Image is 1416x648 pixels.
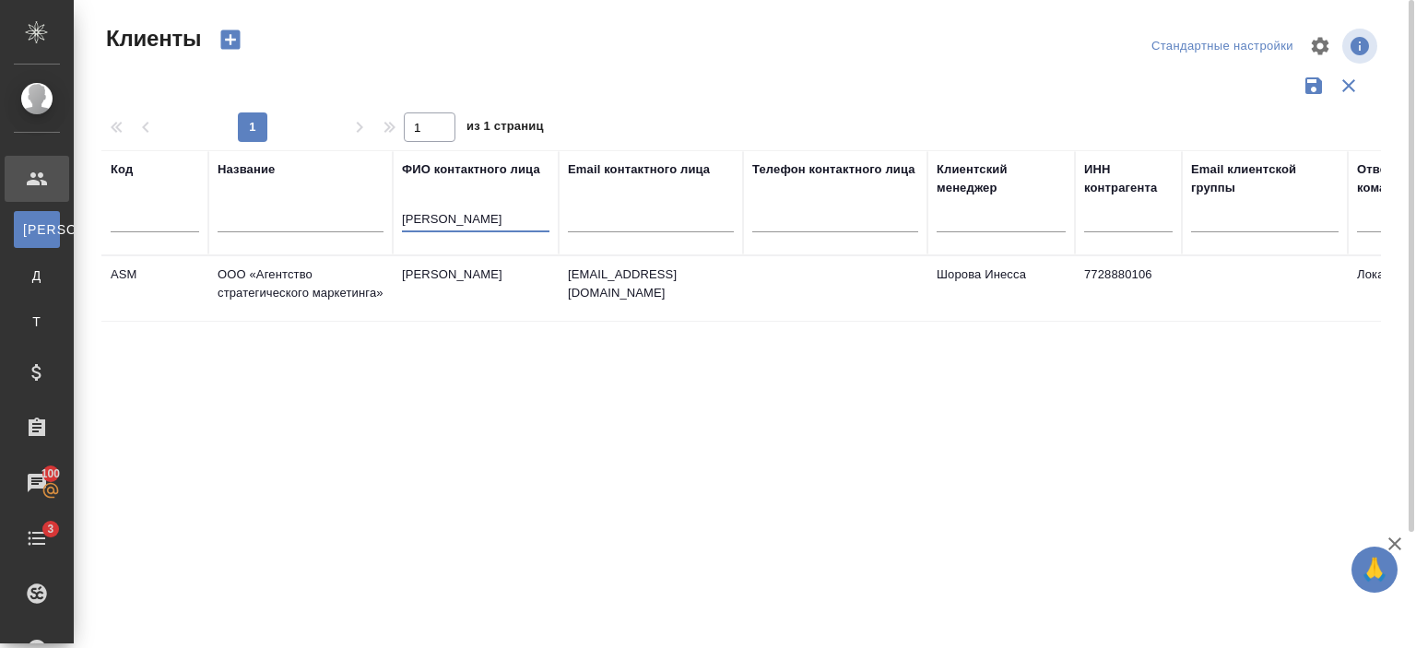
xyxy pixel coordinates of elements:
span: [PERSON_NAME] [23,220,51,239]
span: Клиенты [101,24,201,53]
span: Настроить таблицу [1298,24,1342,68]
div: Email клиентской группы [1191,160,1339,197]
span: 3 [36,520,65,538]
td: Шорова Инесса [927,256,1075,321]
div: Название [218,160,275,179]
button: Сохранить фильтры [1296,68,1331,103]
div: ФИО контактного лица [402,160,540,179]
td: ООО «Агентство стратегического маркетинга» [208,256,393,321]
a: 100 [5,460,69,506]
div: Код [111,160,133,179]
div: Клиентский менеджер [937,160,1066,197]
button: 🙏 [1351,547,1398,593]
span: 🙏 [1359,550,1390,589]
a: Т [14,303,60,340]
button: Создать [208,24,253,55]
td: [PERSON_NAME] [393,256,559,321]
a: Д [14,257,60,294]
a: 3 [5,515,69,561]
div: Телефон контактного лица [752,160,915,179]
a: [PERSON_NAME] [14,211,60,248]
span: 100 [30,465,72,483]
div: ИНН контрагента [1084,160,1173,197]
p: [EMAIL_ADDRESS][DOMAIN_NAME] [568,265,734,302]
span: Т [23,312,51,331]
span: Д [23,266,51,285]
div: Email контактного лица [568,160,710,179]
button: Сбросить фильтры [1331,68,1366,103]
span: из 1 страниц [466,115,544,142]
td: 7728880106 [1075,256,1182,321]
span: Посмотреть информацию [1342,29,1381,64]
td: ASM [101,256,208,321]
div: split button [1147,32,1298,61]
